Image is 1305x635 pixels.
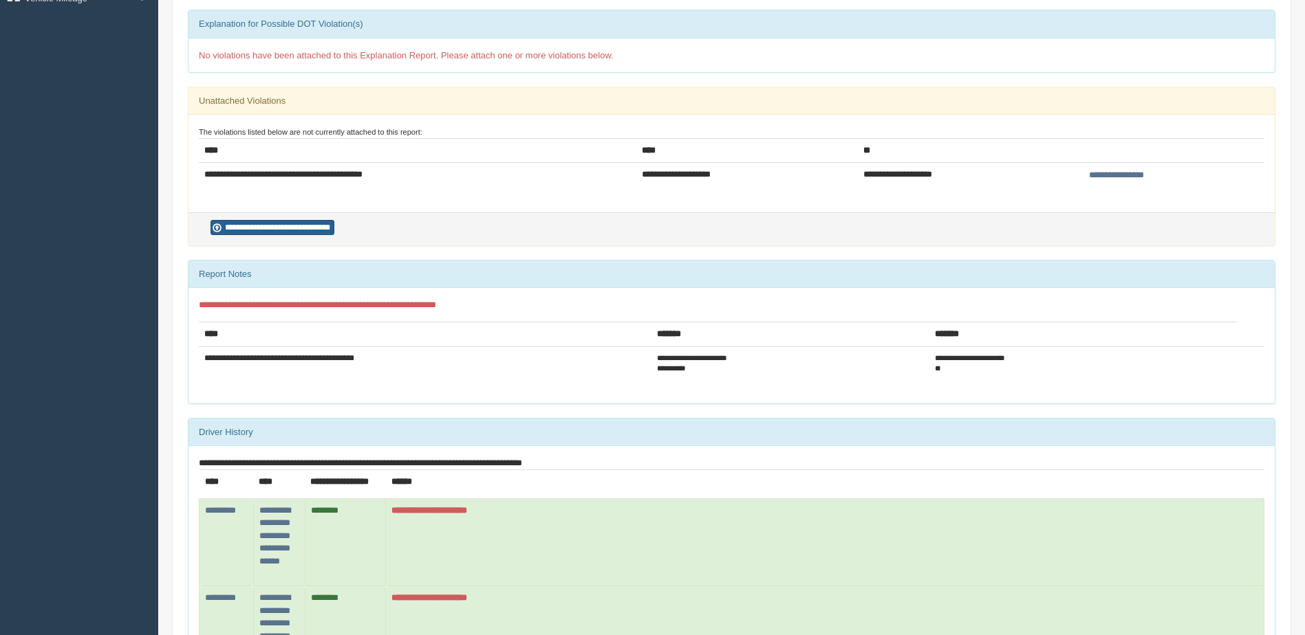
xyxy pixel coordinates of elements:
[188,260,1275,288] div: Report Notes
[199,128,422,136] small: The violations listed below are not currently attached to this report:
[199,50,614,60] span: No violations have been attached to this Explanation Report. Please attach one or more violations...
[188,87,1275,115] div: Unattached Violations
[188,419,1275,446] div: Driver History
[188,10,1275,38] div: Explanation for Possible DOT Violation(s)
